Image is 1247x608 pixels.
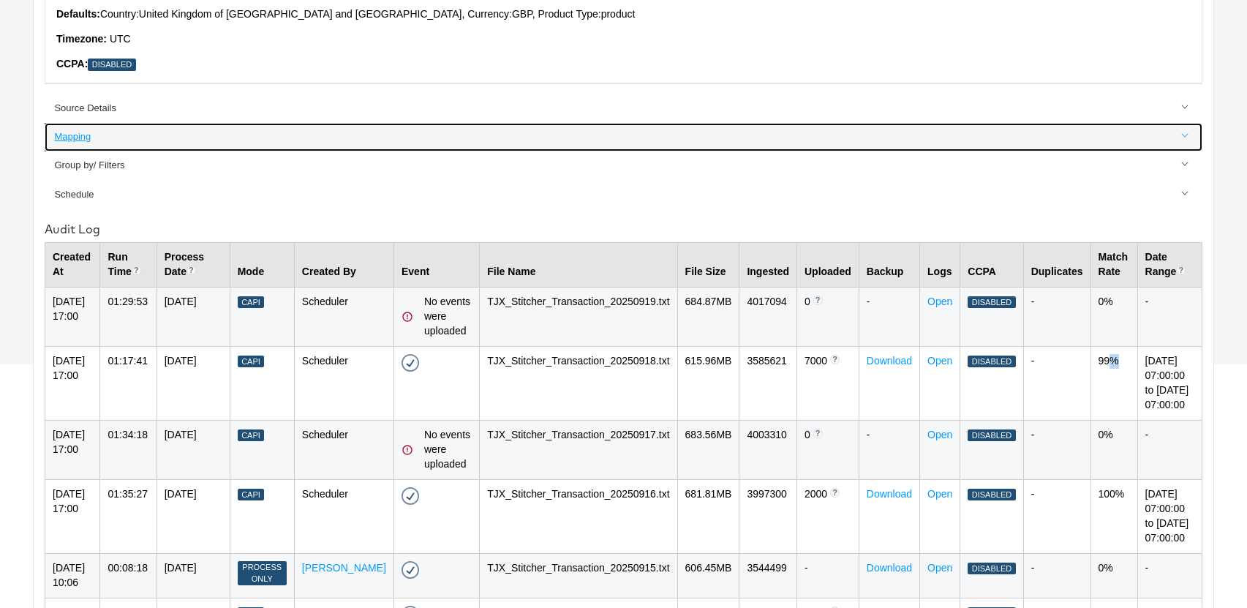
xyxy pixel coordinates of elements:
th: Ingested [739,242,797,287]
td: 606.45 MB [677,553,739,598]
div: Source Details [54,102,1194,116]
div: Mapping [54,130,1194,144]
td: 0 [796,287,859,346]
a: Open [927,429,952,440]
th: Backup [859,242,919,287]
td: 683.56 MB [677,420,739,479]
td: [DATE] 07:00:00 to [DATE] 07:00:00 [1137,479,1202,553]
th: Uploaded [796,242,859,287]
th: Date Range [1137,242,1202,287]
div: No events were uploaded [424,295,472,339]
div: Capi [238,489,265,501]
td: 01:35:27 [100,479,157,553]
td: - [859,420,919,479]
td: 3997300 [739,479,797,553]
td: 01:34:18 [100,420,157,479]
a: Mapping [45,123,1202,151]
th: Mode [230,242,294,287]
a: Download [867,562,912,574]
div: Disabled [968,296,1015,309]
th: File Size [677,242,739,287]
td: - [1137,553,1202,598]
td: 4003310 [739,420,797,479]
td: [DATE] 17:00 [45,287,100,346]
div: Audit Log [45,221,1202,238]
th: File Name [480,242,677,287]
div: Schedule [54,188,1194,202]
td: [DATE] [157,553,230,598]
a: Download [867,488,912,500]
strong: Timezone: [56,33,107,45]
strong: CCPA: [56,58,88,70]
td: [DATE] [157,287,230,346]
div: Process Only [238,561,287,585]
th: Logs [920,242,960,287]
td: [DATE] 17:00 [45,420,100,479]
td: 0% [1090,287,1137,346]
td: Scheduler [294,287,393,346]
td: - [1023,287,1090,346]
a: Open [927,355,952,367]
a: Source Details [45,94,1202,122]
td: [DATE] [157,346,230,420]
td: [DATE] [157,420,230,479]
td: 0 [796,420,859,479]
td: 99% [1090,346,1137,420]
td: - [859,287,919,346]
a: Open [927,296,952,307]
td: 4017094 [739,287,797,346]
td: TJX_Stitcher_Transaction_20250917.txt [480,420,677,479]
td: [DATE] 07:00:00 to [DATE] 07:00:00 [1137,346,1202,420]
td: 615.96 MB [677,346,739,420]
th: Process Date [157,242,230,287]
div: No events were uploaded [424,428,472,472]
th: CCPA [960,242,1023,287]
strong: Defaults: [56,8,100,20]
td: [DATE] 17:00 [45,479,100,553]
td: 3585621 [739,346,797,420]
a: [PERSON_NAME] [302,562,386,574]
div: Group by/ Filters [54,159,1194,173]
th: Created At [45,242,100,287]
div: Capi [238,296,265,309]
p: UTC [56,32,1191,47]
p: Country: United Kingdom of [GEOGRAPHIC_DATA] and [GEOGRAPHIC_DATA] , Currency: GBP , Product Type... [56,7,1191,22]
td: 2000 [796,479,859,553]
div: Disabled [968,489,1015,501]
div: Capi [238,429,265,442]
td: Scheduler [294,346,393,420]
a: Open [927,488,952,500]
td: TJX_Stitcher_Transaction_20250915.txt [480,553,677,598]
td: 0% [1090,420,1137,479]
a: Download [867,355,912,367]
td: TJX_Stitcher_Transaction_20250919.txt [480,287,677,346]
div: Disabled [88,59,135,71]
td: Scheduler [294,420,393,479]
td: 3544499 [739,553,797,598]
th: Run Time [100,242,157,287]
th: Event [394,242,480,287]
div: Disabled [968,356,1015,368]
td: 7000 [796,346,859,420]
a: Group by/ Filters [45,151,1202,180]
div: Disabled [968,429,1015,442]
td: - [1023,346,1090,420]
td: 100% [1090,479,1137,553]
td: - [1023,479,1090,553]
td: - [1137,287,1202,346]
td: 01:29:53 [100,287,157,346]
td: [DATE] 10:06 [45,553,100,598]
th: Duplicates [1023,242,1090,287]
td: TJX_Stitcher_Transaction_20250918.txt [480,346,677,420]
td: 681.81 MB [677,479,739,553]
td: 01:17:41 [100,346,157,420]
td: [DATE] [157,479,230,553]
td: Scheduler [294,479,393,553]
td: - [1023,553,1090,598]
td: TJX_Stitcher_Transaction_20250916.txt [480,479,677,553]
a: Schedule [45,180,1202,209]
a: Open [927,562,952,574]
td: - [1137,420,1202,479]
div: Disabled [968,563,1015,575]
td: 684.87 MB [677,287,739,346]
